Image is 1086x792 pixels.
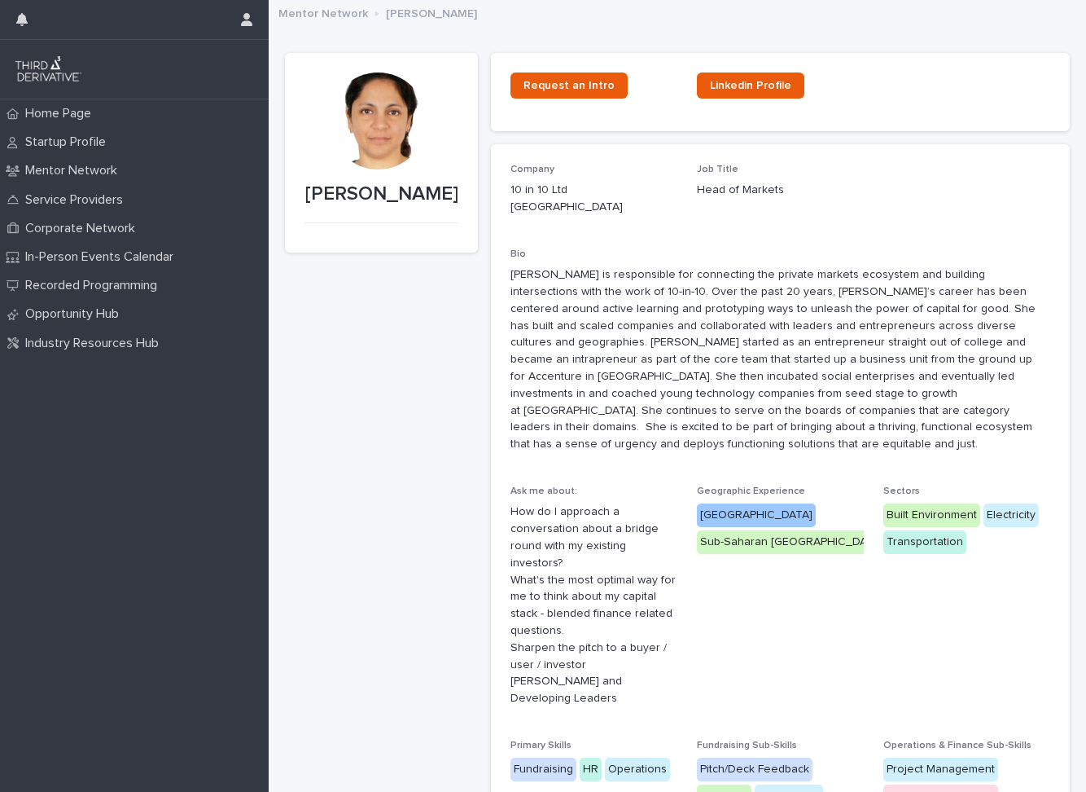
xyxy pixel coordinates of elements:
div: Sub-Saharan [GEOGRAPHIC_DATA] [697,530,887,554]
p: Recorded Programming [19,278,170,293]
span: Request an Intro [523,80,615,91]
p: Service Providers [19,192,136,208]
p: [PERSON_NAME] is responsible for connecting the private markets ecosystem and building intersecti... [510,266,1050,453]
div: Fundraising [510,758,576,781]
a: Request an Intro [510,73,628,99]
span: Ask me about: [510,486,577,496]
p: Home Page [19,106,104,121]
p: Startup Profile [19,134,119,150]
span: Fundraising Sub-Skills [697,741,797,750]
p: Opportunity Hub [19,306,132,322]
div: Electricity [983,504,1039,527]
div: Project Management [883,758,998,781]
div: Transportation [883,530,966,554]
p: Corporate Network [19,221,148,236]
div: Pitch/Deck Feedback [697,758,812,781]
span: Sectors [883,486,920,496]
p: [PERSON_NAME] [304,183,458,206]
p: Mentor Network [278,3,368,21]
p: How do I approach a conversation about a bridge round with my existing investors? What's the most... [510,504,677,707]
img: q0dI35fxT46jIlCv2fcp [13,53,84,86]
span: Company [510,165,554,174]
span: Linkedin Profile [710,80,791,91]
span: Geographic Experience [697,486,805,496]
div: HR [580,758,602,781]
p: Head of Markets [697,182,864,199]
span: Job Title [697,165,738,174]
div: [GEOGRAPHIC_DATA] [697,504,816,527]
p: [PERSON_NAME] [386,3,477,21]
p: Mentor Network [19,163,130,178]
div: Operations [605,758,670,781]
p: 10 in 10 Ltd [GEOGRAPHIC_DATA] [510,182,677,216]
span: Operations & Finance Sub-Skills [883,741,1031,750]
span: Bio [510,249,526,259]
div: Built Environment [883,504,980,527]
p: Industry Resources Hub [19,336,172,351]
a: Linkedin Profile [697,73,804,99]
span: Primary Skills [510,741,571,750]
p: In-Person Events Calendar [19,249,186,265]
